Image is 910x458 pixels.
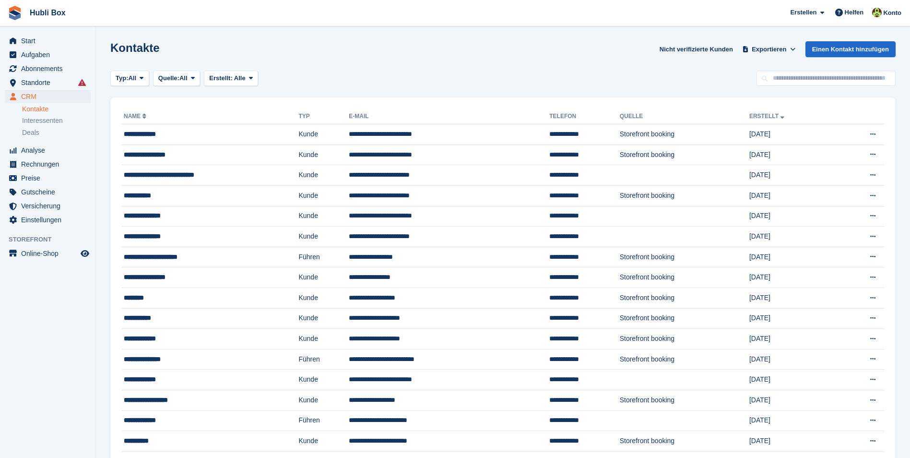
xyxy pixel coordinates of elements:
td: [DATE] [749,370,837,390]
span: CRM [21,90,79,103]
span: Interessenten [22,116,63,125]
td: [DATE] [749,288,837,308]
td: Führen [298,410,349,431]
td: [DATE] [749,185,837,206]
a: menu [5,144,91,157]
span: All [179,73,188,83]
td: [DATE] [749,431,837,452]
button: Exportieren [741,41,798,57]
span: Deals [22,128,39,137]
span: Exportieren [752,45,786,54]
span: Standorte [21,76,79,89]
a: Erstellt [749,113,786,120]
a: Kontakte [22,105,91,114]
td: Storefront booking [620,185,749,206]
span: Rechnungen [21,157,79,171]
th: Quelle [620,109,749,124]
a: menu [5,76,91,89]
span: Gutscheine [21,185,79,199]
a: Speisekarte [5,247,91,260]
a: menu [5,90,91,103]
td: Kunde [298,185,349,206]
td: [DATE] [749,267,837,288]
td: Storefront booking [620,267,749,288]
td: Kunde [298,390,349,410]
span: Storefront [9,235,95,244]
button: Typ: All [110,71,149,86]
td: Kunde [298,124,349,145]
button: Quelle: All [153,71,200,86]
h1: Kontakte [110,41,160,54]
span: Analyse [21,144,79,157]
a: menu [5,62,91,75]
td: Storefront booking [620,145,749,165]
td: Kunde [298,329,349,350]
td: [DATE] [749,390,837,410]
a: menu [5,213,91,227]
i: Es sind Fehler bei der Synchronisierung von Smart-Einträgen aufgetreten [78,79,86,86]
a: menu [5,199,91,213]
td: Kunde [298,370,349,390]
td: Kunde [298,227,349,247]
img: stora-icon-8386f47178a22dfd0bd8f6a31ec36ba5ce8667c1dd55bd0f319d3a0aa187defe.svg [8,6,22,20]
td: Führen [298,247,349,267]
td: Storefront booking [620,124,749,145]
a: Name [124,113,148,120]
span: Alle [234,74,246,82]
span: Versicherung [21,199,79,213]
span: Konto [883,8,901,18]
td: [DATE] [749,227,837,247]
td: [DATE] [749,247,837,267]
a: Vorschau-Shop [79,248,91,259]
td: [DATE] [749,308,837,329]
td: [DATE] [749,410,837,431]
span: Start [21,34,79,48]
td: [DATE] [749,124,837,145]
a: menu [5,185,91,199]
a: Einen Kontakt hinzufügen [805,41,896,57]
a: menu [5,34,91,48]
td: Storefront booking [620,431,749,452]
td: Kunde [298,145,349,165]
img: Luca Space4you [872,8,882,17]
span: Erstellt: [209,74,232,82]
td: [DATE] [749,165,837,186]
td: Storefront booking [620,329,749,350]
button: Erstellt: Alle [204,71,258,86]
span: Online-Shop [21,247,79,260]
span: Abonnements [21,62,79,75]
span: Erstellen [790,8,816,17]
td: Storefront booking [620,390,749,410]
a: Deals [22,128,91,138]
td: Kunde [298,206,349,227]
td: Storefront booking [620,288,749,308]
td: Storefront booking [620,308,749,329]
span: Typ: [116,73,128,83]
span: Einstellungen [21,213,79,227]
a: menu [5,171,91,185]
td: Kunde [298,431,349,452]
td: [DATE] [749,349,837,370]
a: Nicht verifizierte Kunden [656,41,737,57]
th: Typ [298,109,349,124]
a: menu [5,157,91,171]
td: [DATE] [749,206,837,227]
a: Interessenten [22,116,91,126]
span: Preise [21,171,79,185]
td: Kunde [298,288,349,308]
td: Storefront booking [620,247,749,267]
th: E-Mail [349,109,549,124]
th: Telefon [549,109,619,124]
td: Kunde [298,308,349,329]
span: Helfen [845,8,864,17]
span: Aufgaben [21,48,79,61]
a: menu [5,48,91,61]
td: Kunde [298,165,349,186]
td: Storefront booking [620,349,749,370]
td: Kunde [298,267,349,288]
td: Führen [298,349,349,370]
td: [DATE] [749,329,837,350]
span: All [128,73,136,83]
td: [DATE] [749,145,837,165]
span: Quelle: [158,73,179,83]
